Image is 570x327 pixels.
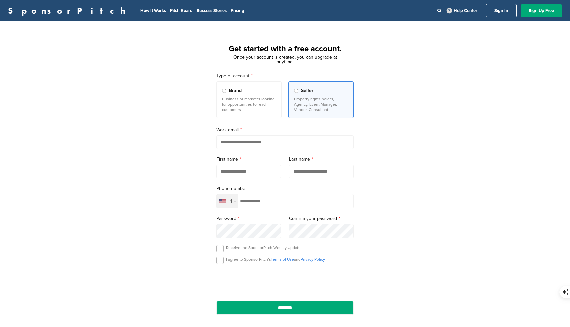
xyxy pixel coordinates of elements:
a: Pitch Board [170,8,193,13]
div: +1 [228,199,232,204]
input: Brand Business or marketer looking for opportunities to reach customers [222,89,226,93]
p: Receive the SponsorPitch Weekly Update [226,245,301,250]
h1: Get started with a free account. [208,43,362,55]
label: Phone number [216,185,354,192]
label: Password [216,215,281,222]
iframe: reCAPTCHA [247,272,323,291]
p: Business or marketer looking for opportunities to reach customers [222,96,276,112]
a: Sign Up Free [521,4,562,17]
span: Once your account is created, you can upgrade at anytime. [233,54,337,65]
a: Help Center [445,7,479,15]
a: How It Works [140,8,166,13]
span: Brand [229,87,242,94]
span: Seller [301,87,313,94]
a: Terms of Use [271,257,294,262]
label: Work email [216,126,354,134]
a: SponsorPitch [8,6,130,15]
label: Type of account [216,72,354,80]
label: Last name [289,156,354,163]
div: Selected country [217,194,238,208]
p: Property rights holder, Agency, Event Manager, Vendor, Consultant [294,96,348,112]
label: Confirm your password [289,215,354,222]
a: Pricing [231,8,244,13]
label: First name [216,156,281,163]
a: Success Stories [197,8,227,13]
input: Seller Property rights holder, Agency, Event Manager, Vendor, Consultant [294,89,298,93]
a: Privacy Policy [301,257,325,262]
a: Sign In [486,4,517,17]
p: I agree to SponsorPitch’s and [226,257,325,262]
